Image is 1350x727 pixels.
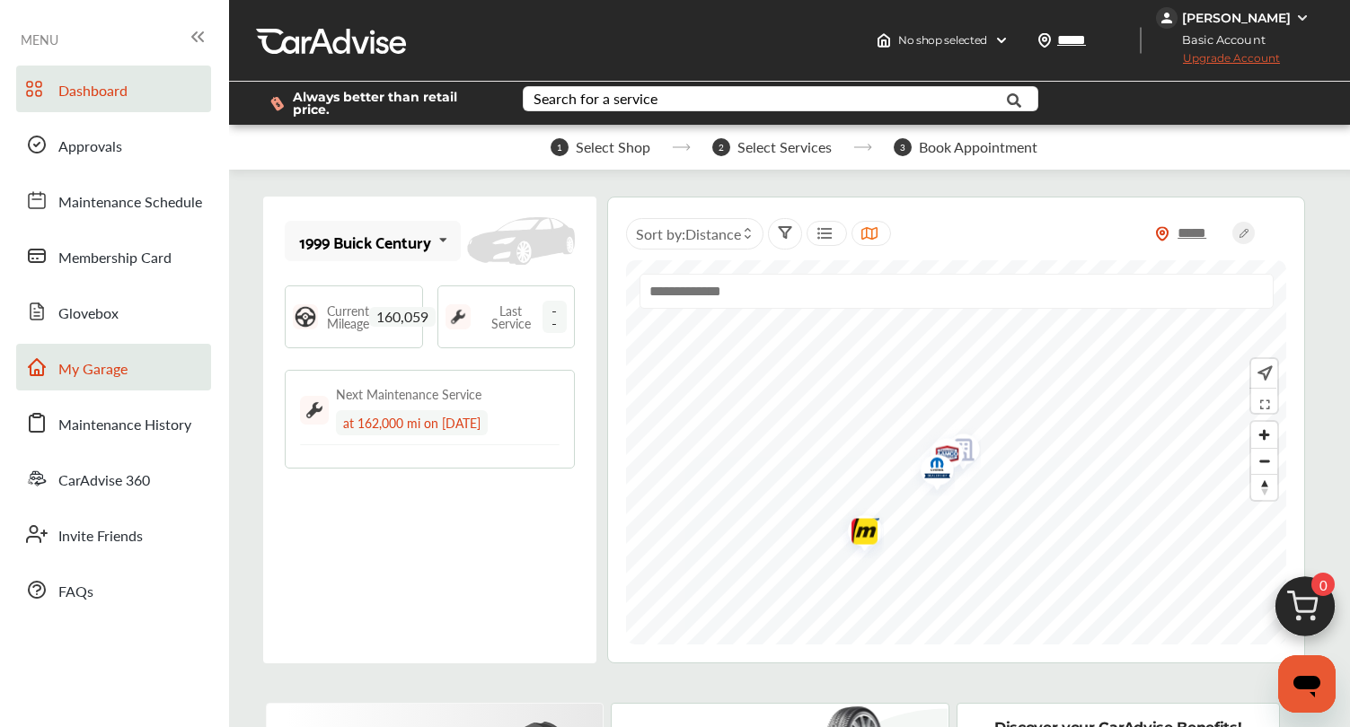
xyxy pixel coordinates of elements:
[1182,10,1291,26] div: [PERSON_NAME]
[336,385,481,403] div: Next Maintenance Service
[933,425,978,481] div: Map marker
[1156,7,1178,29] img: jVpblrzwTbfkPYzPPzSLxeg0AAAAASUVORK5CYII=
[446,304,471,329] img: maintenance_logo
[1295,11,1310,25] img: WGsFRI8htEPBVLJbROoPRyZpYNWhNONpIPPETTm6eUC0GeLEiAAAAAElFTkSuQmCC
[21,32,58,47] span: MENU
[16,177,211,223] a: Maintenance Schedule
[16,344,211,390] a: My Garage
[369,307,436,327] span: 160,059
[16,399,211,446] a: Maintenance History
[16,511,211,557] a: Invite Friends
[551,138,569,156] span: 1
[1262,568,1348,654] img: cart_icon.3d0951e8.svg
[1158,31,1279,49] span: Basic Account
[534,92,657,106] div: Search for a service
[270,96,284,111] img: dollor_label_vector.a70140d1.svg
[16,455,211,502] a: CarAdvise 360
[737,139,832,155] span: Select Services
[877,33,891,48] img: header-home-logo.8d720a4f.svg
[299,232,431,250] div: 1999 Buick Century
[58,358,128,381] span: My Garage
[685,223,741,244] span: Distance
[543,301,568,333] span: --
[1311,573,1335,596] span: 0
[1251,449,1277,474] span: Zoom out
[1251,475,1277,500] span: Reset bearing to north
[58,247,172,270] span: Membership Card
[834,506,879,563] div: Map marker
[636,223,741,244] span: Sort by :
[327,304,369,329] span: Current Mileage
[894,138,912,156] span: 3
[16,66,211,112] a: Dashboard
[480,304,543,329] span: Last Service
[58,80,128,103] span: Dashboard
[907,445,955,496] img: logo-mopar.png
[1037,33,1052,48] img: location_vector.a44bc228.svg
[58,302,119,326] span: Glovebox
[1251,448,1277,474] button: Zoom out
[576,139,650,155] span: Select Shop
[1254,363,1273,383] img: recenter.ce011a49.svg
[58,136,122,159] span: Approvals
[1155,226,1169,241] img: location_vector_orange.38f05af8.svg
[1156,51,1280,74] span: Upgrade Account
[300,396,329,425] img: maintenance_logo
[626,260,1286,644] canvas: Map
[58,581,93,604] span: FAQs
[1251,422,1277,448] button: Zoom in
[16,288,211,335] a: Glovebox
[834,506,882,563] img: logo-meineke.png
[16,121,211,168] a: Approvals
[917,429,962,486] div: Map marker
[293,91,494,116] span: Always better than retail price.
[16,566,211,613] a: FAQs
[672,144,691,151] img: stepper-arrow.e24c07c6.svg
[1278,655,1336,713] iframe: Button to launch messaging window
[919,139,1037,155] span: Book Appointment
[293,304,318,329] img: steering_logo
[58,469,150,493] span: CarAdvise 360
[1251,474,1277,500] button: Reset bearing to north
[907,445,952,496] div: Map marker
[994,33,1009,48] img: header-down-arrow.9dd2ce7d.svg
[336,410,488,435] div: at 162,000 mi on [DATE]
[853,144,872,151] img: stepper-arrow.e24c07c6.svg
[712,138,730,156] span: 2
[467,217,575,266] img: placeholder_car.fcab19be.svg
[898,33,987,48] span: No shop selected
[58,525,143,548] span: Invite Friends
[917,429,965,486] img: logo-aamco.png
[58,414,191,437] span: Maintenance History
[933,425,981,481] img: empty_shop_logo.394c5474.svg
[1140,27,1142,54] img: header-divider.bc55588e.svg
[16,232,211,279] a: Membership Card
[58,191,202,215] span: Maintenance Schedule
